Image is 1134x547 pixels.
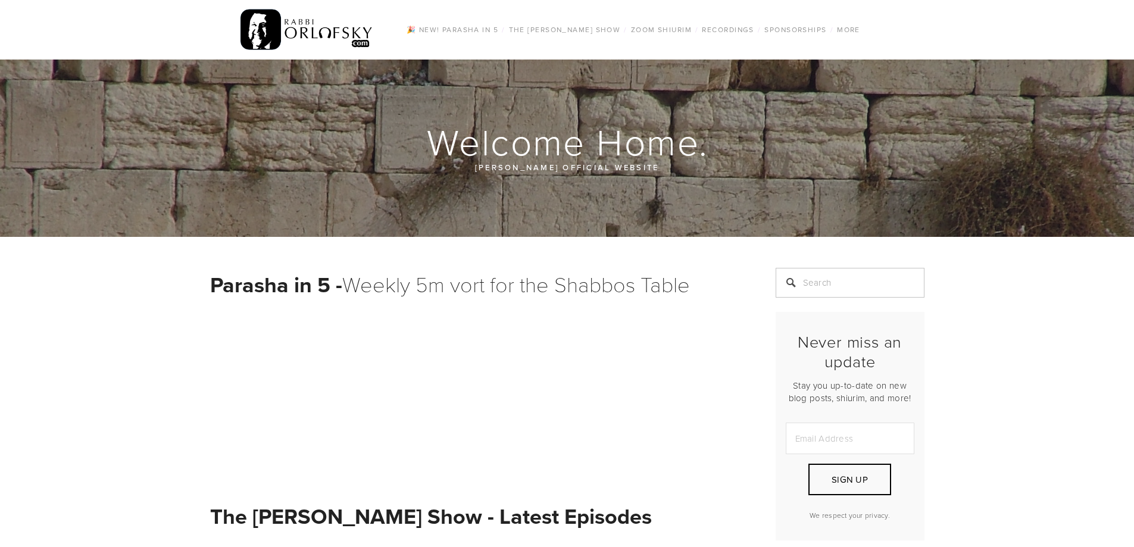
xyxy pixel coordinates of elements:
[786,332,914,371] h2: Never miss an update
[808,464,891,495] button: Sign Up
[627,22,695,37] a: Zoom Shiurim
[776,268,924,298] input: Search
[210,501,652,532] strong: The [PERSON_NAME] Show - Latest Episodes
[786,379,914,404] p: Stay you up-to-date on new blog posts, shiurim, and more!
[761,22,830,37] a: Sponsorships
[282,161,853,174] p: [PERSON_NAME] official website
[758,24,761,35] span: /
[624,24,627,35] span: /
[210,123,926,161] h1: Welcome Home.
[698,22,757,37] a: Recordings
[210,268,746,301] h1: Weekly 5m vort for the Shabbos Table
[786,510,914,520] p: We respect your privacy.
[403,22,502,37] a: 🎉 NEW! Parasha in 5
[833,22,864,37] a: More
[695,24,698,35] span: /
[505,22,624,37] a: The [PERSON_NAME] Show
[832,473,868,486] span: Sign Up
[502,24,505,35] span: /
[240,7,373,53] img: RabbiOrlofsky.com
[830,24,833,35] span: /
[786,423,914,454] input: Email Address
[210,269,342,300] strong: Parasha in 5 -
